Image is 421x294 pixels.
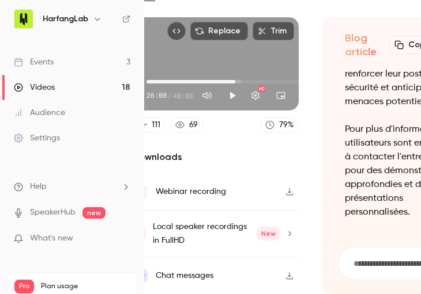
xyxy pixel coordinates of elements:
[189,119,198,131] div: 69
[156,185,226,198] div: Webinar recording
[43,13,88,25] h6: HarfangLab
[170,117,203,133] a: 69
[14,181,130,193] li: help-dropdown-opener
[14,107,65,119] div: Audience
[133,150,299,164] h2: Downloads
[221,84,244,107] button: Play
[190,22,248,40] button: Replace
[14,82,55,93] div: Videos
[14,56,54,68] div: Events
[146,90,167,101] span: 26:08
[14,280,34,293] span: Pro
[30,181,47,193] span: Help
[253,22,294,40] button: Trim
[133,117,166,133] a: 111
[258,86,265,91] div: HD
[173,90,193,101] span: 48:03
[14,10,33,28] img: HarfangLab
[41,282,130,291] span: Plan usage
[257,227,280,240] span: New
[152,119,160,131] div: 111
[269,84,292,107] button: Turn on miniplayer
[116,234,130,244] iframe: Noticeable Trigger
[168,90,172,101] span: /
[196,84,219,107] button: Mute
[167,22,186,40] button: Embed video
[260,117,299,133] a: 79%
[30,207,76,219] a: SpeakerHub
[146,90,193,101] div: 26:08
[30,232,73,245] span: What's new
[156,269,213,282] div: Chat messages
[279,119,294,131] div: 79 %
[295,84,318,107] button: Full screen
[82,207,106,219] span: new
[345,31,390,59] h2: Blog article
[153,220,280,247] div: Local speaker recordings in FullHD
[244,84,267,107] button: Settings
[14,132,60,144] div: Settings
